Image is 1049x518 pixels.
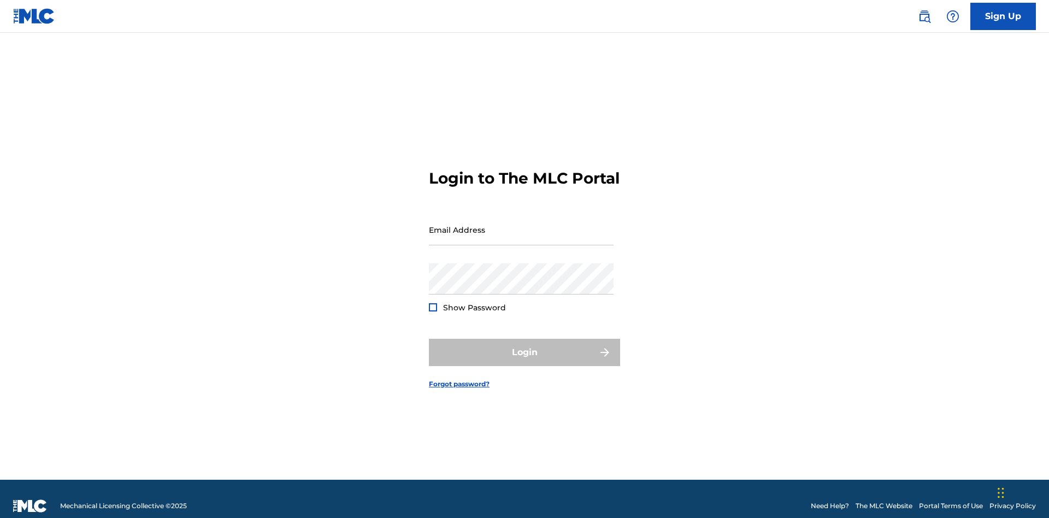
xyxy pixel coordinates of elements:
[970,3,1036,30] a: Sign Up
[429,169,620,188] h3: Login to The MLC Portal
[946,10,959,23] img: help
[811,501,849,511] a: Need Help?
[998,476,1004,509] div: Drag
[918,10,931,23] img: search
[914,5,935,27] a: Public Search
[989,501,1036,511] a: Privacy Policy
[13,8,55,24] img: MLC Logo
[919,501,983,511] a: Portal Terms of Use
[13,499,47,513] img: logo
[942,5,964,27] div: Help
[60,501,187,511] span: Mechanical Licensing Collective © 2025
[443,303,506,313] span: Show Password
[994,466,1049,518] iframe: Chat Widget
[856,501,912,511] a: The MLC Website
[429,379,490,389] a: Forgot password?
